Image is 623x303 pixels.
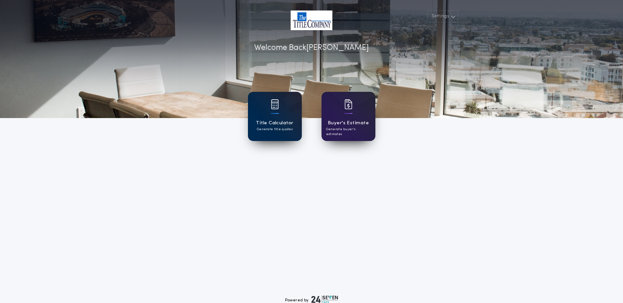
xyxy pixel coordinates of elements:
h1: Title Calculator [256,119,293,127]
a: card iconBuyer's EstimateGenerate buyer's estimates [322,92,375,141]
img: account-logo [291,10,332,30]
p: Welcome Back [PERSON_NAME] [254,42,369,54]
button: Settings [427,10,458,22]
img: card icon [345,99,352,109]
img: card icon [271,99,279,109]
h1: Buyer's Estimate [328,119,369,127]
a: card iconTitle CalculatorGenerate title quotes [248,92,302,141]
p: Generate buyer's estimates [326,127,371,137]
p: Generate title quotes [257,127,293,132]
